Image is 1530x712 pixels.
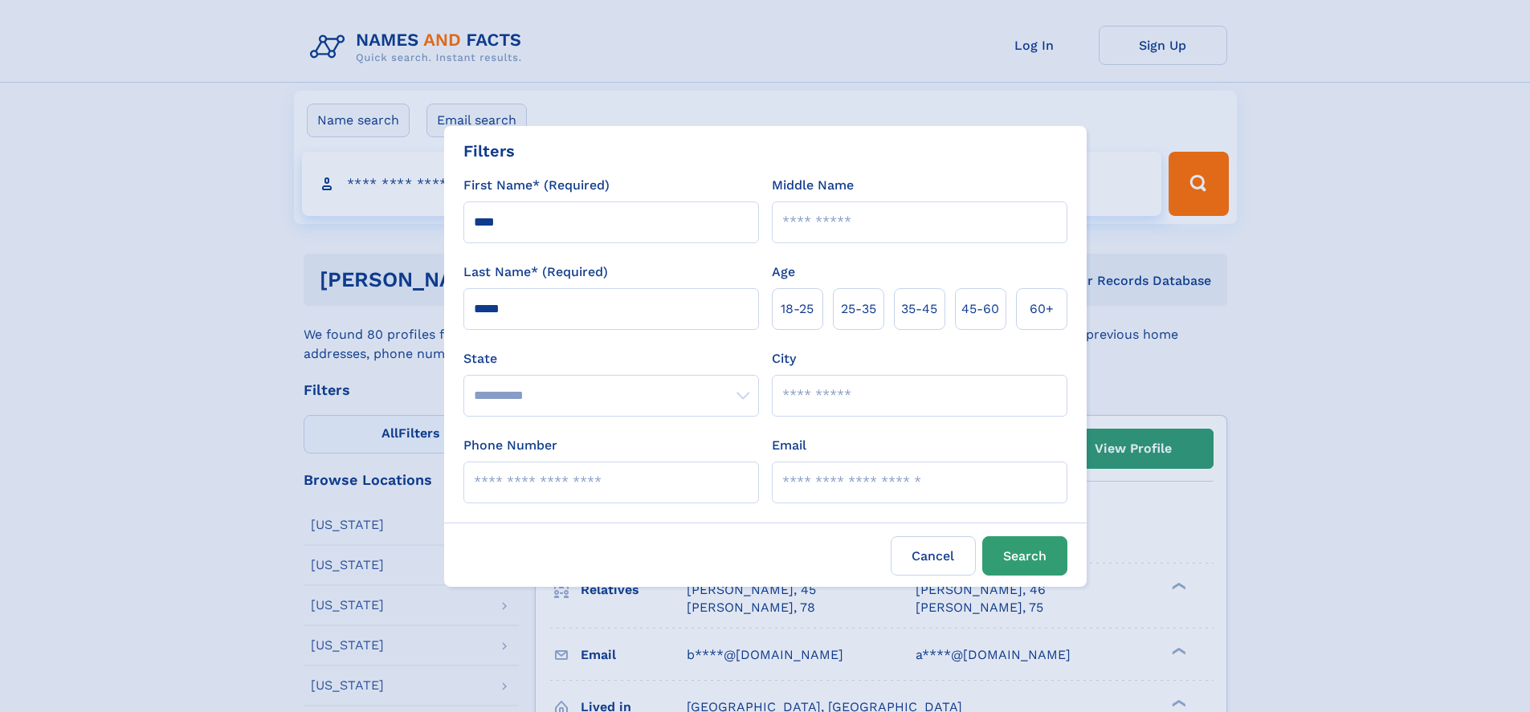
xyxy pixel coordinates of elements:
button: Search [982,536,1067,576]
span: 45‑60 [961,299,999,319]
span: 60+ [1030,299,1054,319]
label: City [772,349,796,368]
label: First Name* (Required) [463,176,610,195]
div: Filters [463,139,515,163]
span: 18‑25 [781,299,814,319]
span: 25‑35 [841,299,876,319]
label: Phone Number [463,436,557,455]
label: Last Name* (Required) [463,262,608,282]
span: 35‑45 [901,299,937,319]
label: State [463,349,759,368]
label: Email [772,436,806,455]
label: Cancel [891,536,976,576]
label: Age [772,262,795,282]
label: Middle Name [772,176,854,195]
